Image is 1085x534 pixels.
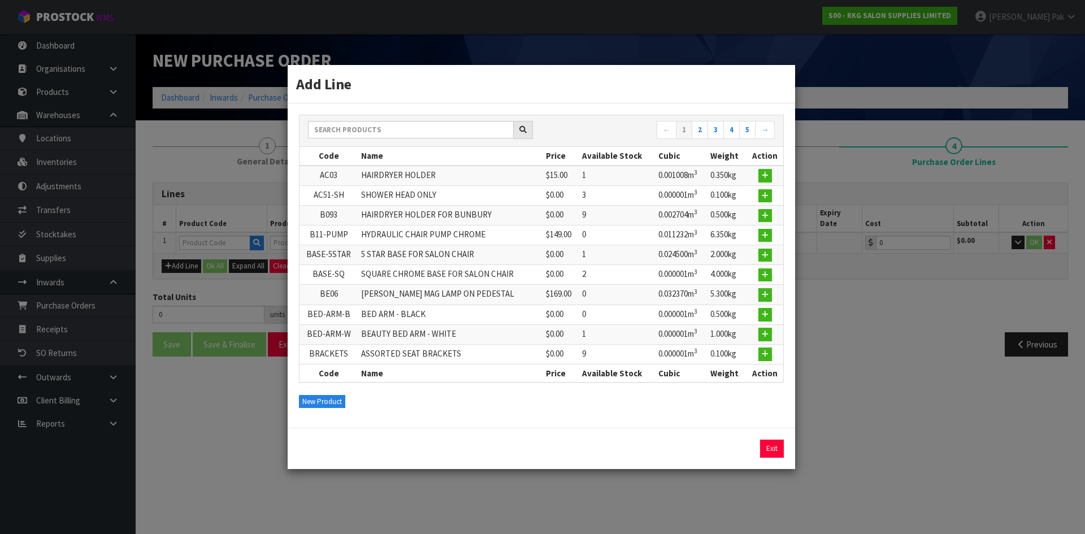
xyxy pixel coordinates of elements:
td: $0.00 [543,324,579,344]
td: 0.001008m [656,166,708,186]
td: ASSORTED SEAT BRACKETS [358,344,543,364]
td: B093 [300,206,358,225]
td: $149.00 [543,225,579,245]
td: BED-ARM-B [300,305,358,324]
td: BED ARM - BLACK [358,305,543,324]
sup: 3 [694,208,697,216]
th: Name [358,364,543,382]
td: 0.000001m [656,185,708,205]
td: 5 STAR BASE FOR SALON CHAIR [358,245,543,265]
td: $0.00 [543,245,579,265]
a: 5 [739,121,756,139]
td: 1.000kg [708,324,747,344]
th: Weight [708,364,747,382]
td: 2 [579,265,656,285]
td: 0.000001m [656,305,708,324]
td: HAIRDRYER HOLDER [358,166,543,186]
td: BASE-5STAR [300,245,358,265]
td: $169.00 [543,285,579,305]
td: 0 [579,225,656,245]
th: Weight [708,147,747,165]
td: 0.000001m [656,344,708,364]
td: 5.300kg [708,285,747,305]
td: BASE-SQ [300,265,358,285]
td: 0.100kg [708,344,747,364]
sup: 3 [694,327,697,335]
a: ← [657,121,676,139]
th: Price [543,147,579,165]
td: BRACKETS [300,344,358,364]
td: B11-PUMP [300,225,358,245]
td: 2.000kg [708,245,747,265]
td: HAIRDRYER HOLDER FOR BUNBURY [358,206,543,225]
a: 3 [708,121,724,139]
td: 0.024500m [656,245,708,265]
th: Available Stock [579,147,656,165]
td: 0 [579,285,656,305]
td: 4.000kg [708,265,747,285]
td: $0.00 [543,185,579,205]
td: BED-ARM-W [300,324,358,344]
sup: 3 [694,248,697,256]
td: $0.00 [543,305,579,324]
td: 1 [579,324,656,344]
a: 4 [723,121,740,139]
sup: 3 [694,188,697,196]
input: Search products [308,121,514,138]
td: $0.00 [543,344,579,364]
sup: 3 [694,168,697,176]
td: $0.00 [543,265,579,285]
td: SQUARE CHROME BASE FOR SALON CHAIR [358,265,543,285]
th: Action [747,364,783,382]
td: 0.350kg [708,166,747,186]
sup: 3 [694,288,697,296]
td: 1 [579,166,656,186]
td: 0.000001m [656,324,708,344]
a: → [755,121,775,139]
td: 6.350kg [708,225,747,245]
td: AC03 [300,166,358,186]
td: [PERSON_NAME] MAG LAMP ON PEDESTAL [358,285,543,305]
th: Cubic [656,147,708,165]
h3: Add Line [296,73,787,94]
td: 3 [579,185,656,205]
td: $0.00 [543,206,579,225]
sup: 3 [694,307,697,315]
td: 9 [579,206,656,225]
th: Price [543,364,579,382]
td: BEAUTY BED ARM - WHITE [358,324,543,344]
td: 0.032370m [656,285,708,305]
th: Cubic [656,364,708,382]
td: 0.002704m [656,206,708,225]
td: HYDRAULIC CHAIR PUMP CHROME [358,225,543,245]
th: Action [747,147,783,165]
nav: Page navigation [550,121,775,141]
td: 0.100kg [708,185,747,205]
button: New Product [299,395,345,409]
td: SHOWER HEAD ONLY [358,185,543,205]
td: 0.500kg [708,206,747,225]
td: 0.500kg [708,305,747,324]
a: Exit [760,440,784,458]
td: 1 [579,245,656,265]
sup: 3 [694,268,697,276]
th: Code [300,364,358,382]
th: Name [358,147,543,165]
sup: 3 [694,347,697,355]
a: 1 [676,121,692,139]
sup: 3 [694,228,697,236]
td: 0.011232m [656,225,708,245]
td: 9 [579,344,656,364]
td: $15.00 [543,166,579,186]
td: 0 [579,305,656,324]
td: BE06 [300,285,358,305]
a: 2 [692,121,708,139]
td: 0.000001m [656,265,708,285]
th: Code [300,147,358,165]
th: Available Stock [579,364,656,382]
td: AC51-SH [300,185,358,205]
